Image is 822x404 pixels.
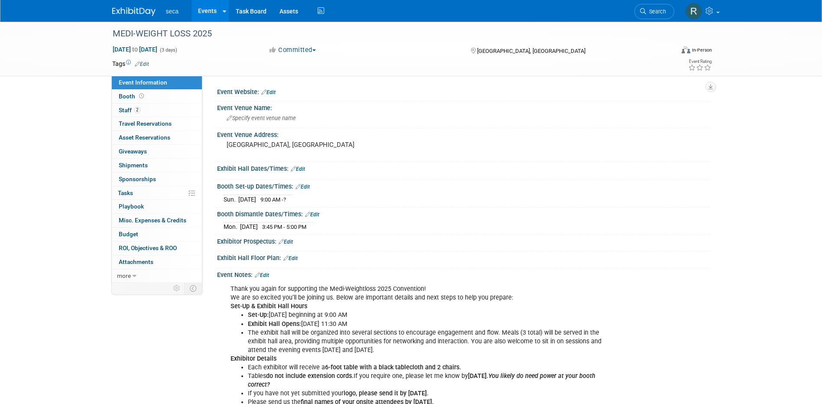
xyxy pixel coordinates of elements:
b: do not include extension cords. [266,372,354,380]
a: Shipments [112,159,202,172]
b: Set-Up: [248,311,269,319]
li: [DATE] beginning at 9:00 AM [248,311,610,319]
a: ROI, Objectives & ROO [112,241,202,255]
a: Asset Reservations [112,131,202,144]
td: [DATE] [238,195,256,204]
pre: [GEOGRAPHIC_DATA], [GEOGRAPHIC_DATA] [227,141,413,149]
span: Sponsorships [119,176,156,182]
div: Event Venue Name: [217,101,710,112]
div: Event Notes: [217,268,710,280]
li: Tables If you require one, please let me know by [248,372,610,389]
a: Edit [255,272,269,278]
span: 9:00 AM - [260,196,286,203]
button: Committed [265,46,319,55]
td: Personalize Event Tab Strip [169,283,185,294]
span: Search [646,8,666,15]
span: Budget [119,231,138,238]
span: Tasks [118,189,133,196]
a: Edit [291,166,305,172]
a: Edit [305,212,319,218]
span: to [131,46,139,53]
a: Travel Reservations [112,117,202,130]
a: Edit [283,255,298,261]
div: Event Rating [688,59,712,64]
li: Each exhibitor will receive a [248,363,610,372]
b: Set-Up & Exhibit Hall Hours [231,303,307,310]
span: Specify event venue name [227,115,296,121]
span: (3 days) [159,47,177,53]
div: Booth Set-up Dates/Times: [217,180,710,191]
div: Exhibit Hall Floor Plan: [217,251,710,263]
span: ? [283,196,286,203]
span: more [117,272,131,279]
span: Booth [119,93,146,100]
a: Staff2 [112,104,202,117]
a: more [112,269,202,283]
a: Sponsorships [112,173,202,186]
img: Format-Inperson.png [682,46,690,53]
a: Search [634,4,674,19]
td: Sun. [224,195,238,204]
a: Giveaways [112,145,202,158]
li: If you have not yet submitted your [248,389,610,398]
span: Attachments [119,258,153,265]
li: The exhibit hall will be organized into several sections to encourage engagement and flow. Meals ... [248,329,610,355]
td: Toggle Event Tabs [184,283,202,294]
span: Shipments [119,162,148,169]
span: seca [166,8,179,15]
span: Misc. Expenses & Credits [119,217,186,224]
td: Tags [112,59,149,68]
a: Event Information [112,76,202,89]
a: Budget [112,228,202,241]
a: Edit [296,184,310,190]
span: 2 [134,107,140,113]
a: Attachments [112,255,202,269]
span: Travel Reservations [119,120,172,127]
b: logo, please send it by [DATE]. [344,390,429,397]
a: Misc. Expenses & Credits [112,214,202,227]
span: ROI, Objectives & ROO [119,244,177,251]
span: Playbook [119,203,144,210]
div: In-Person [692,47,712,53]
span: 3:45 PM - 5:00 PM [262,224,306,230]
a: Playbook [112,200,202,213]
span: [DATE] [DATE] [112,46,158,53]
span: [GEOGRAPHIC_DATA], [GEOGRAPHIC_DATA] [477,48,585,54]
span: Booth not reserved yet [137,93,146,99]
span: Staff [119,107,140,114]
a: Edit [261,89,276,95]
a: Edit [135,61,149,67]
div: Event Website: [217,85,710,97]
span: Giveaways [119,148,147,155]
td: Mon. [224,222,240,231]
b: Exhibitor Details [231,355,276,362]
img: Rachel Jordan [686,3,702,20]
div: Exhibitor Prospectus: [217,235,710,246]
img: ExhibitDay [112,7,156,16]
div: MEDI-WEIGHT LOSS 2025 [110,26,661,42]
span: Event Information [119,79,167,86]
td: [DATE] [240,222,258,231]
div: Exhibit Hall Dates/Times: [217,162,710,173]
b: Exhibit Hall Opens: [248,320,301,328]
a: Edit [279,239,293,245]
b: 6-foot table with a black tablecloth and 2 chairs. [325,364,461,371]
div: Event Venue Address: [217,128,710,139]
div: Event Format [623,45,712,58]
a: Booth [112,90,202,103]
span: Asset Reservations [119,134,170,141]
a: Tasks [112,186,202,200]
li: [DATE] 11:30 AM [248,320,610,329]
div: Booth Dismantle Dates/Times: [217,208,710,219]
